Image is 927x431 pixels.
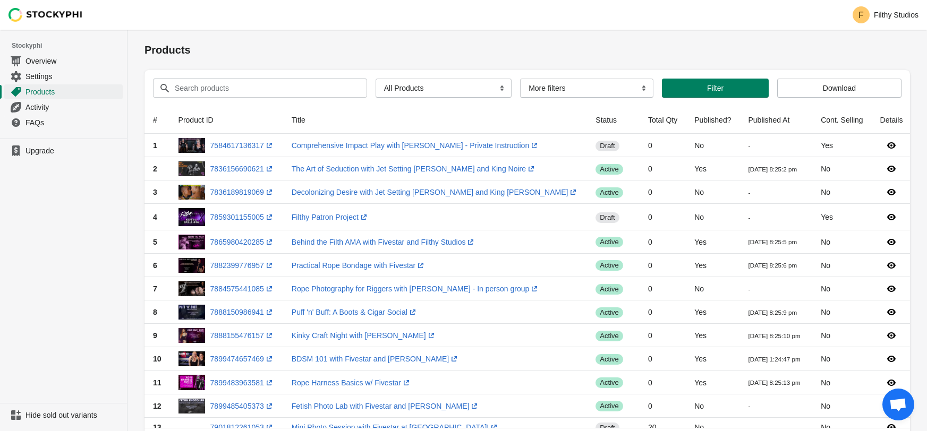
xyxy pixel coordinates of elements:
td: 0 [640,134,686,157]
td: No [812,394,871,418]
small: [DATE] 8:25:9 pm [748,309,797,316]
span: 8 [153,308,157,316]
span: active [596,307,623,318]
small: - [748,214,750,221]
img: crafts.jpg [178,328,205,343]
td: Yes [686,300,739,324]
span: Stockyphi [12,40,127,51]
span: 2 [153,165,157,173]
a: Rope Photography for Riggers with [PERSON_NAME] - In person group(opens a new window) [292,285,540,293]
a: 7888155476157(opens a new window) [210,331,275,340]
a: Practical Rope Bondage with Fivestar(opens a new window) [292,261,426,270]
a: 7884575441085(opens a new window) [210,285,275,293]
a: Kinky Craft Night with [PERSON_NAME](opens a new window) [292,331,437,340]
a: Activity [4,99,123,115]
th: Details [872,106,912,134]
span: active [596,237,623,247]
span: 11 [153,378,161,387]
a: Products [4,84,123,99]
td: No [686,204,739,230]
h1: Products [144,42,910,57]
small: [DATE] 8:25:5 pm [748,238,797,245]
td: No [686,277,739,300]
th: Cont. Selling [812,106,871,134]
div: Open chat [882,389,914,420]
span: 9 [153,331,157,340]
small: [DATE] 8:25:6 pm [748,262,797,269]
td: Yes [812,204,871,230]
td: Yes [686,157,739,180]
img: AOSTwitterorangepinkyellow.png [178,161,205,176]
a: BDSM 101 with Fivestar and [PERSON_NAME](opens a new window) [292,355,460,363]
small: - [748,424,750,431]
span: Products [25,87,121,97]
span: 4 [153,213,157,221]
td: Yes [686,254,739,277]
a: 7888150986941(opens a new window) [210,308,275,316]
a: Fetish Photo Lab with Fivestar and [PERSON_NAME](opens a new window) [292,402,480,410]
a: 7584617136317(opens a new window) [210,141,275,150]
th: Status [587,106,640,134]
button: Filter [662,79,769,98]
th: Title [283,106,588,134]
img: harness.jpg [178,375,205,390]
td: No [686,394,739,418]
button: Avatar with initials FFilthy Studios [848,4,923,25]
p: Filthy Studios [874,11,919,19]
span: 1 [153,141,157,150]
span: active [596,284,623,295]
span: active [596,354,623,365]
span: active [596,164,623,175]
td: No [686,180,739,204]
td: 0 [640,347,686,370]
small: - [748,402,750,409]
td: 0 [640,180,686,204]
span: 3 [153,188,157,196]
a: 7882399776957(opens a new window) [210,261,275,270]
small: - [748,189,750,196]
td: 0 [640,300,686,324]
img: Practical_Rope.jpg [178,258,205,273]
img: FilthyStudios-monthly_6fcfbfad-23c0-4ba5-a64e-823854d4647a.jpg [178,208,205,226]
a: 7899485405373(opens a new window) [210,402,275,410]
a: Puff 'n' Buff: A Boots & Cigar Social(opens a new window) [292,308,418,316]
a: Upgrade [4,143,123,158]
span: draft [596,212,619,223]
span: 7 [153,285,157,293]
a: Comprehensive Impact Play with [PERSON_NAME] - Private Instruction(opens a new window) [292,141,540,150]
a: FAQs [4,115,123,130]
td: 0 [640,370,686,394]
td: 0 [640,277,686,300]
a: Decolonizing Desire with Jet Setting [PERSON_NAME] and King [PERSON_NAME](opens a new window) [292,188,579,196]
span: Settings [25,71,121,82]
td: Yes [686,370,739,394]
img: lab.jpg [178,399,205,413]
span: 10 [153,355,161,363]
th: Product ID [170,106,283,134]
text: F [858,11,864,20]
span: active [596,377,623,388]
td: Yes [686,230,739,254]
button: Download [777,79,902,98]
td: 0 [640,230,686,254]
span: Avatar with initials F [853,6,870,23]
span: active [596,260,623,271]
span: Download [823,84,856,92]
td: 0 [640,324,686,347]
span: active [596,401,623,411]
td: Yes [686,347,739,370]
td: No [812,370,871,394]
a: Behind the Filth AMA with Fivestar and Filthy Studios(opens a new window) [292,238,477,246]
td: 0 [640,204,686,230]
td: No [812,254,871,277]
a: 7836156690621(opens a new window) [210,165,275,173]
a: 7865980420285(opens a new window) [210,238,275,246]
small: [DATE] 8:25:10 pm [748,332,800,339]
td: No [812,347,871,370]
img: Stockyphi [8,8,83,22]
th: Total Qty [640,106,686,134]
span: 12 [153,402,161,410]
span: Overview [25,56,121,66]
small: - [748,142,750,149]
td: No [812,230,871,254]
